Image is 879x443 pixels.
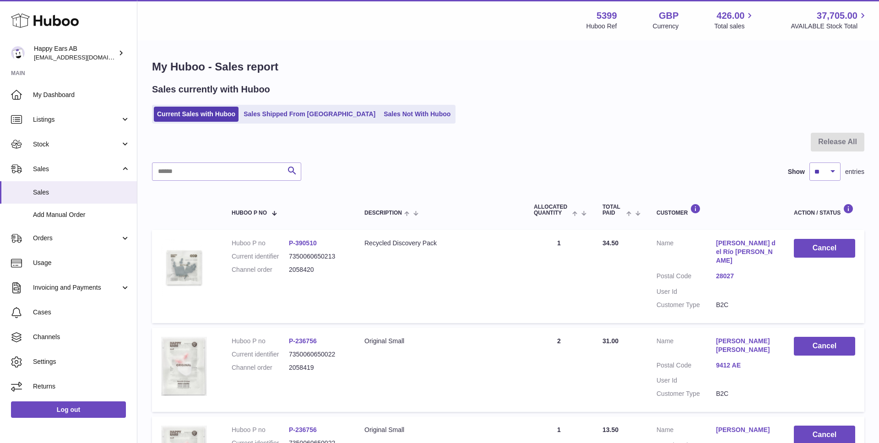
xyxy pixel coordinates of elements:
[716,337,776,354] a: [PERSON_NAME] [PERSON_NAME]
[716,361,776,370] a: 9412 AE
[34,54,135,61] span: [EMAIL_ADDRESS][DOMAIN_NAME]
[714,10,755,31] a: 426.00 Total sales
[791,10,868,31] a: 37,705.00 AVAILABLE Stock Total
[788,167,805,176] label: Show
[657,272,716,283] dt: Postal Code
[161,239,207,296] img: 53991642634753.jpg
[152,59,864,74] h1: My Huboo - Sales report
[380,107,454,122] a: Sales Not With Huboo
[33,188,130,197] span: Sales
[289,350,346,359] dd: 7350060650022
[716,301,776,309] dd: B2C
[33,140,120,149] span: Stock
[716,389,776,398] dd: B2C
[653,22,679,31] div: Currency
[586,22,617,31] div: Huboo Ref
[534,204,570,216] span: ALLOCATED Quantity
[289,252,346,261] dd: 7350060650213
[657,287,716,296] dt: User Id
[33,234,120,243] span: Orders
[34,44,116,62] div: Happy Ears AB
[289,239,317,247] a: P-390510
[791,22,868,31] span: AVAILABLE Stock Total
[364,426,515,434] div: Original Small
[33,165,120,173] span: Sales
[33,308,130,317] span: Cases
[232,265,289,274] dt: Channel order
[289,426,317,433] a: P-236756
[11,46,25,60] img: 3pl@happyearsearplugs.com
[657,389,716,398] dt: Customer Type
[232,252,289,261] dt: Current identifier
[33,211,130,219] span: Add Manual Order
[716,10,744,22] span: 426.00
[794,204,855,216] div: Action / Status
[602,239,619,247] span: 34.50
[364,210,402,216] span: Description
[597,10,617,22] strong: 5399
[657,239,716,267] dt: Name
[602,426,619,433] span: 13.50
[364,337,515,346] div: Original Small
[232,350,289,359] dt: Current identifier
[161,337,207,396] img: 53991712582197.png
[845,167,864,176] span: entries
[33,115,120,124] span: Listings
[33,357,130,366] span: Settings
[714,22,755,31] span: Total sales
[657,426,716,437] dt: Name
[33,283,120,292] span: Invoicing and Payments
[657,204,776,216] div: Customer
[794,337,855,356] button: Cancel
[33,382,130,391] span: Returns
[232,210,267,216] span: Huboo P no
[232,239,289,248] dt: Huboo P no
[289,265,346,274] dd: 2058420
[716,272,776,281] a: 28027
[659,10,678,22] strong: GBP
[232,363,289,372] dt: Channel order
[33,91,130,99] span: My Dashboard
[525,230,593,323] td: 1
[525,328,593,412] td: 2
[817,10,857,22] span: 37,705.00
[232,426,289,434] dt: Huboo P no
[33,333,130,341] span: Channels
[154,107,239,122] a: Current Sales with Huboo
[657,361,716,372] dt: Postal Code
[716,239,776,265] a: [PERSON_NAME] del Río [PERSON_NAME]
[716,426,776,434] a: [PERSON_NAME]
[289,363,346,372] dd: 2058419
[657,376,716,385] dt: User Id
[794,239,855,258] button: Cancel
[657,337,716,357] dt: Name
[152,83,270,96] h2: Sales currently with Huboo
[289,337,317,345] a: P-236756
[232,337,289,346] dt: Huboo P no
[240,107,379,122] a: Sales Shipped From [GEOGRAPHIC_DATA]
[33,259,130,267] span: Usage
[364,239,515,248] div: Recycled Discovery Pack
[602,337,619,345] span: 31.00
[602,204,624,216] span: Total paid
[657,301,716,309] dt: Customer Type
[11,401,126,418] a: Log out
